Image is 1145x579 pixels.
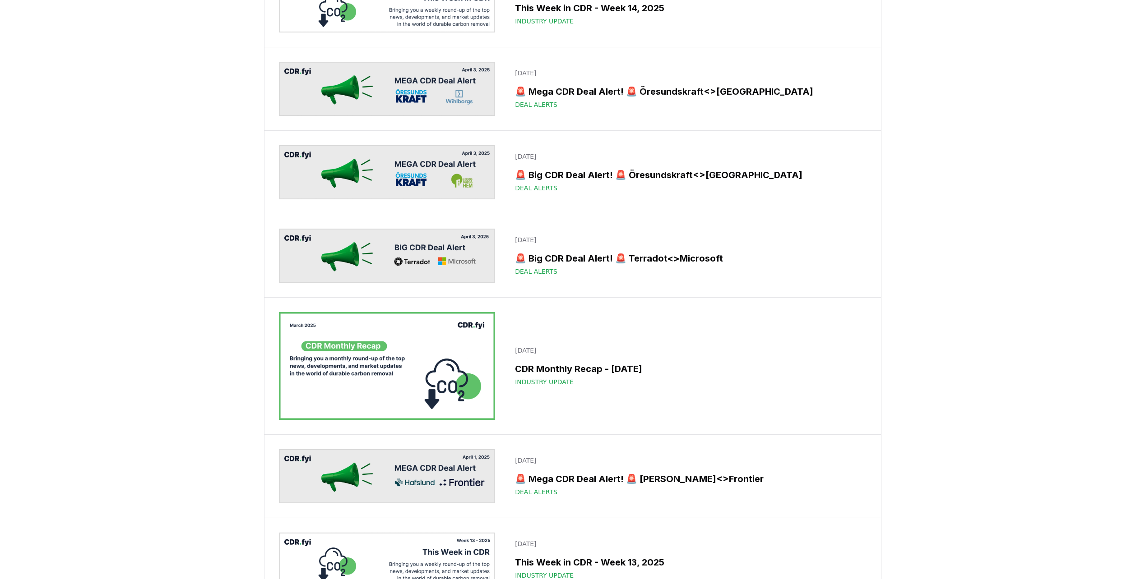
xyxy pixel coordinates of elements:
[515,362,861,376] h3: CDR Monthly Recap - [DATE]
[515,100,557,109] span: Deal Alerts
[279,449,496,503] img: 🚨 Mega CDR Deal Alert! 🚨 Hafslund Celsio<>Frontier blog post image
[279,145,496,199] img: 🚨 Big CDR Deal Alert! 🚨 Öresundskraft<>Helsingborgshem blog post image
[510,340,866,392] a: [DATE]CDR Monthly Recap - [DATE]Industry Update
[279,229,496,283] img: 🚨 Big CDR Deal Alert! 🚨 Terradot<>Microsoft blog post image
[279,62,496,116] img: 🚨 Mega CDR Deal Alert! 🚨 Öresundskraft<>Wihlborgs blog post image
[515,267,557,276] span: Deal Alerts
[510,230,866,281] a: [DATE]🚨 Big CDR Deal Alert! 🚨 Terradot<>MicrosoftDeal Alerts
[515,1,861,15] h3: This Week in CDR - Week 14, 2025
[515,184,557,193] span: Deal Alerts
[515,252,861,265] h3: 🚨 Big CDR Deal Alert! 🚨 Terradot<>Microsoft
[515,456,861,465] p: [DATE]
[515,472,861,486] h3: 🚨 Mega CDR Deal Alert! 🚨 [PERSON_NAME]<>Frontier
[515,168,861,182] h3: 🚨 Big CDR Deal Alert! 🚨 Öresundskraft<>[GEOGRAPHIC_DATA]
[515,235,861,244] p: [DATE]
[515,152,861,161] p: [DATE]
[515,377,574,386] span: Industry Update
[515,346,861,355] p: [DATE]
[515,17,574,26] span: Industry Update
[515,556,861,569] h3: This Week in CDR - Week 13, 2025
[510,147,866,198] a: [DATE]🚨 Big CDR Deal Alert! 🚨 Öresundskraft<>[GEOGRAPHIC_DATA]Deal Alerts
[279,312,496,420] img: CDR Monthly Recap - March 2025 blog post image
[515,69,861,78] p: [DATE]
[515,539,861,548] p: [DATE]
[515,487,557,496] span: Deal Alerts
[510,63,866,115] a: [DATE]🚨 Mega CDR Deal Alert! 🚨 Öresundskraft<>[GEOGRAPHIC_DATA]Deal Alerts
[515,85,861,98] h3: 🚨 Mega CDR Deal Alert! 🚨 Öresundskraft<>[GEOGRAPHIC_DATA]
[510,450,866,502] a: [DATE]🚨 Mega CDR Deal Alert! 🚨 [PERSON_NAME]<>FrontierDeal Alerts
